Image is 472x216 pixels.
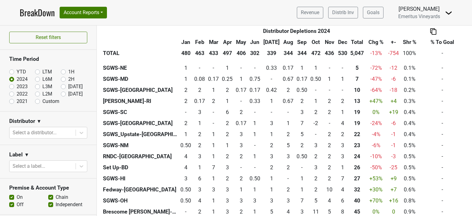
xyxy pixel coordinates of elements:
[234,73,248,84] td: 1
[324,64,335,72] div: -
[297,86,307,94] div: 0.50
[248,73,262,84] td: 0.75
[248,84,262,96] td: 0.167
[101,107,179,118] th: SGWS-SC
[400,48,418,59] td: 100%
[295,129,309,140] td: 4.833
[68,76,74,83] label: 2H
[206,140,220,151] td: 1.333
[262,84,281,96] td: 0.416
[179,118,193,129] td: 2.167
[262,37,281,48] th: Jul: activate to sort column ascending
[68,68,74,76] label: 1H
[206,118,220,129] td: 0
[194,86,205,94] div: 2
[262,48,281,59] th: 339
[17,194,23,201] label: On
[20,6,55,19] a: BreakDown
[349,107,365,118] th: 19.000
[17,201,24,208] label: Off
[310,64,321,72] div: 1
[283,119,293,127] div: 1
[309,84,323,96] td: 0
[309,48,323,59] th: 472
[263,97,280,105] div: 1
[220,37,234,48] th: Apr: activate to sort column ascending
[365,73,387,84] td: -47 %
[349,37,365,48] th: Total: activate to sort column descending
[350,64,364,72] div: 5
[281,73,295,84] td: 0.667
[220,107,234,118] td: 6
[323,140,336,151] td: 1.5
[248,129,262,140] td: 1
[236,97,246,105] div: -
[250,108,260,116] div: -
[349,96,365,107] th: 13.000
[9,56,87,62] h3: Time Period
[220,48,234,59] th: 497
[263,108,280,116] div: -
[281,84,295,96] td: 2.167
[310,86,321,94] div: -
[194,97,205,105] div: 0.17
[250,75,260,83] div: 0.75
[309,140,323,151] td: 2.501
[350,119,364,127] div: 19
[323,48,336,59] th: 436
[336,84,349,96] td: 0
[206,96,220,107] td: 1.5
[220,73,234,84] td: 0.25
[400,37,418,48] th: Shr %: activate to sort column ascending
[400,84,418,96] td: 0.2%
[236,86,246,94] div: 0.17
[365,107,387,118] td: 0 %
[309,73,323,84] td: 0.5
[193,118,206,129] td: 1
[338,75,347,83] div: 1
[42,76,52,83] label: L6M
[370,50,382,56] span: -13%
[60,7,107,18] button: Account Reports
[297,119,307,127] div: 7
[262,118,281,129] td: 3
[206,84,220,96] td: 1.25
[323,107,336,118] td: 2
[206,129,220,140] td: 1
[365,84,387,96] td: -64 %
[234,118,248,129] td: 0.167
[295,140,309,151] td: 2.167
[338,130,347,138] div: 2
[180,97,191,105] div: 2
[17,98,28,105] label: 2021
[24,151,29,159] span: ▼
[262,73,281,84] td: 0
[336,140,349,151] td: 2.583
[387,37,401,48] th: +-: activate to sort column ascending
[262,129,281,140] td: 1
[338,119,347,127] div: 4
[234,140,248,151] td: 3.167
[234,62,248,73] td: 0
[180,130,191,138] div: 1
[365,129,387,140] td: -4 %
[283,75,293,83] div: 0.67
[193,107,206,118] td: 3
[349,118,365,129] th: 19.335
[283,108,293,116] div: -
[180,86,191,94] div: 2
[236,64,246,72] div: -
[206,37,220,48] th: Mar: activate to sort column ascending
[349,73,365,84] th: 7.250
[56,194,68,201] label: Chain
[193,84,206,96] td: 1.667
[222,75,233,83] div: 0.25
[179,140,193,151] td: 0.5
[234,96,248,107] td: 0
[283,64,293,72] div: 0.17
[281,107,295,118] td: 0
[400,62,418,73] td: 0.1%
[283,97,293,105] div: 0.67
[234,37,248,48] th: May: activate to sort column ascending
[400,107,418,118] td: 0.4%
